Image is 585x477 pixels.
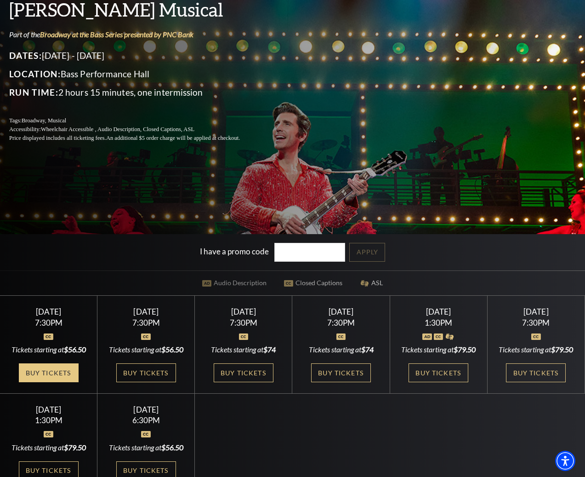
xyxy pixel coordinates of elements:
p: Part of the [9,29,262,40]
div: Tickets starting at [108,345,184,355]
div: 6:30PM [108,416,184,424]
span: Dates: [9,50,42,61]
div: Tickets starting at [206,345,281,355]
div: Accessibility Menu [555,451,575,471]
div: Tickets starting at [499,345,574,355]
div: [DATE] [11,405,86,414]
a: Buy Tickets [311,363,371,382]
span: An additional $5 order charge will be applied at checkout. [106,135,240,141]
span: $74 [361,345,374,354]
span: $79.50 [64,443,86,452]
div: [DATE] [108,405,184,414]
a: Buy Tickets [116,363,176,382]
div: [DATE] [303,307,379,316]
span: $79.50 [454,345,476,354]
a: Broadway at the Bass Series presented by PNC Bank - open in a new tab [40,30,193,39]
div: 1:30PM [401,319,476,327]
div: Tickets starting at [108,443,184,453]
a: Buy Tickets [409,363,468,382]
div: [DATE] [11,307,86,316]
p: Bass Performance Hall [9,67,262,81]
div: 7:30PM [206,319,281,327]
span: $56.50 [64,345,86,354]
span: Location: [9,69,61,79]
div: [DATE] [401,307,476,316]
p: [DATE] - [DATE] [9,48,262,63]
p: 2 hours 15 minutes, one intermission [9,85,262,100]
div: 1:30PM [11,416,86,424]
span: Run Time: [9,87,58,98]
p: Accessibility: [9,125,262,134]
a: Buy Tickets [19,363,79,382]
div: 7:30PM [499,319,574,327]
div: [DATE] [499,307,574,316]
a: Buy Tickets [506,363,566,382]
div: Tickets starting at [401,345,476,355]
div: [DATE] [206,307,281,316]
span: Wheelchair Accessible , Audio Description, Closed Captions, ASL [41,126,194,132]
span: $79.50 [551,345,573,354]
label: I have a promo code [200,247,269,256]
span: $74 [263,345,276,354]
div: 7:30PM [11,319,86,327]
div: Tickets starting at [11,443,86,453]
div: 7:30PM [108,319,184,327]
a: Buy Tickets [214,363,273,382]
div: 7:30PM [303,319,379,327]
span: $56.50 [161,443,183,452]
div: Tickets starting at [303,345,379,355]
div: [DATE] [108,307,184,316]
p: Tags: [9,116,262,125]
span: $56.50 [161,345,183,354]
div: Tickets starting at [11,345,86,355]
span: Broadway, Musical [22,117,66,124]
p: Price displayed includes all ticketing fees. [9,134,262,143]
